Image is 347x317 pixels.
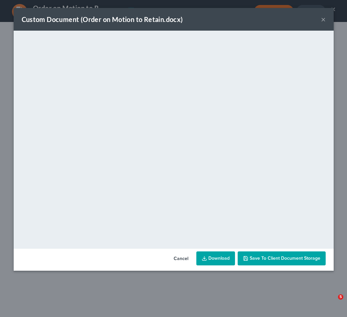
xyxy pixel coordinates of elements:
button: Cancel [168,252,194,265]
button: Save to Client Document Storage [238,251,326,265]
iframe: Intercom live chat [324,294,340,310]
button: × [321,15,326,23]
span: Save to Client Document Storage [250,255,320,261]
a: Download [196,251,235,265]
div: Custom Document (Order on Motion to Retain.docx) [22,15,183,24]
span: 5 [338,294,343,300]
iframe: <object ng-attr-data='[URL][DOMAIN_NAME]' type='application/pdf' width='100%' height='650px'></ob... [14,31,334,247]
